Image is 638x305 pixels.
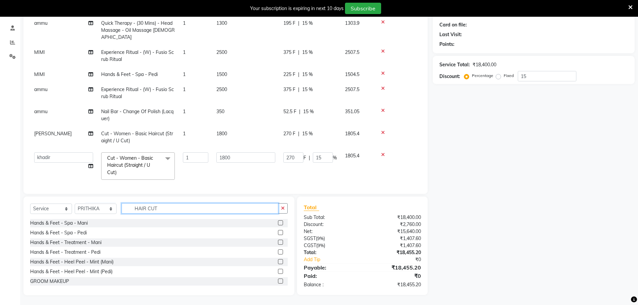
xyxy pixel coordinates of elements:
[183,86,186,92] span: 1
[283,20,295,27] span: 195 F
[303,154,306,161] span: F
[299,108,300,115] span: |
[303,108,314,115] span: 15 %
[216,49,227,55] span: 2500
[122,203,278,214] input: Search or Scan
[362,228,426,235] div: ₹15,640.00
[30,278,69,285] div: GROOM MAKEUP
[30,268,113,275] div: Hands & Feet - Heel Peel - Mint (Pedi)
[302,49,313,56] span: 15 %
[439,31,462,38] div: Last Visit:
[345,153,359,159] span: 1805.4
[298,20,299,27] span: |
[309,154,310,161] span: |
[298,86,299,93] span: |
[302,71,313,78] span: 15 %
[30,239,101,246] div: Hands & Feet - Treatment - Mani
[299,214,362,221] div: Sub Total:
[101,71,158,77] span: Hands & Feet - Spa - Pedi
[299,281,362,288] div: Balance :
[362,242,426,249] div: ₹1,407.60
[362,214,426,221] div: ₹18,400.00
[216,71,227,77] span: 1500
[302,20,313,27] span: 15 %
[317,243,324,248] span: 9%
[302,86,313,93] span: 15 %
[298,71,299,78] span: |
[345,71,359,77] span: 1504.5
[283,86,295,93] span: 375 F
[439,41,454,48] div: Points:
[283,130,295,137] span: 270 F
[362,221,426,228] div: ₹2,760.00
[362,281,426,288] div: ₹18,455.20
[299,235,362,242] div: ( )
[304,204,319,211] span: Total
[299,221,362,228] div: Discount:
[283,71,295,78] span: 225 F
[216,108,224,115] span: 350
[362,263,426,272] div: ₹18,455.20
[101,20,175,40] span: Quick Therapy - (30 Mins) - Head Massage - Oil Massage [DEMOGRAPHIC_DATA]
[373,256,426,263] div: ₹0
[101,108,173,122] span: Nail Bar - Change Of Polish (Lacquer)
[183,131,186,137] span: 1
[298,49,299,56] span: |
[183,20,186,26] span: 1
[345,3,381,14] button: Subscribe
[117,169,120,175] a: x
[345,131,359,137] span: 1805.4
[504,73,514,79] label: Fixed
[107,155,153,175] span: Cut - Women - Basic Haircut (Straight / U Cut)
[183,49,186,55] span: 1
[299,242,362,249] div: ( )
[298,130,299,137] span: |
[304,242,316,248] span: CGST
[473,61,496,68] div: ₹18,400.00
[283,49,295,56] span: 375 F
[345,86,359,92] span: 2507.5
[333,154,337,161] span: %
[472,73,493,79] label: Percentage
[299,256,373,263] a: Add Tip
[34,108,48,115] span: ammu
[317,236,324,241] span: 9%
[362,235,426,242] div: ₹1,407.60
[250,5,344,12] div: Your subscription is expiring in next 10 days
[283,108,296,115] span: 52.5 F
[345,20,359,26] span: 1303.9
[299,228,362,235] div: Net:
[34,49,45,55] span: MIMI
[101,49,174,62] span: Experience Ritual - (W) - Fusio Scrub Ritual
[304,235,316,241] span: SGST
[216,131,227,137] span: 1800
[299,249,362,256] div: Total:
[30,249,100,256] div: Hands & Feet - Treatment - Pedi
[30,258,114,265] div: Hands & Feet - Heel Peel - Mint (Mani)
[439,21,467,28] div: Card on file:
[34,86,48,92] span: ammu
[101,86,174,99] span: Experience Ritual - (W) - Fusio Scrub Ritual
[183,108,186,115] span: 1
[30,229,87,236] div: Hands & Feet - Spa - Pedi
[362,249,426,256] div: ₹18,455.20
[439,73,460,80] div: Discount:
[302,130,313,137] span: 15 %
[34,131,72,137] span: [PERSON_NAME]
[183,71,186,77] span: 1
[101,131,173,144] span: Cut - Women - Basic Haircut (Straight / U Cut)
[362,272,426,280] div: ₹0
[345,49,359,55] span: 2507.5
[216,20,227,26] span: 1300
[34,71,45,77] span: MIMI
[345,108,359,115] span: 351.05
[299,263,362,272] div: Payable:
[30,220,88,227] div: Hands & Feet - Spa - Mani
[299,272,362,280] div: Paid:
[439,61,470,68] div: Service Total:
[34,20,48,26] span: ammu
[216,86,227,92] span: 2500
